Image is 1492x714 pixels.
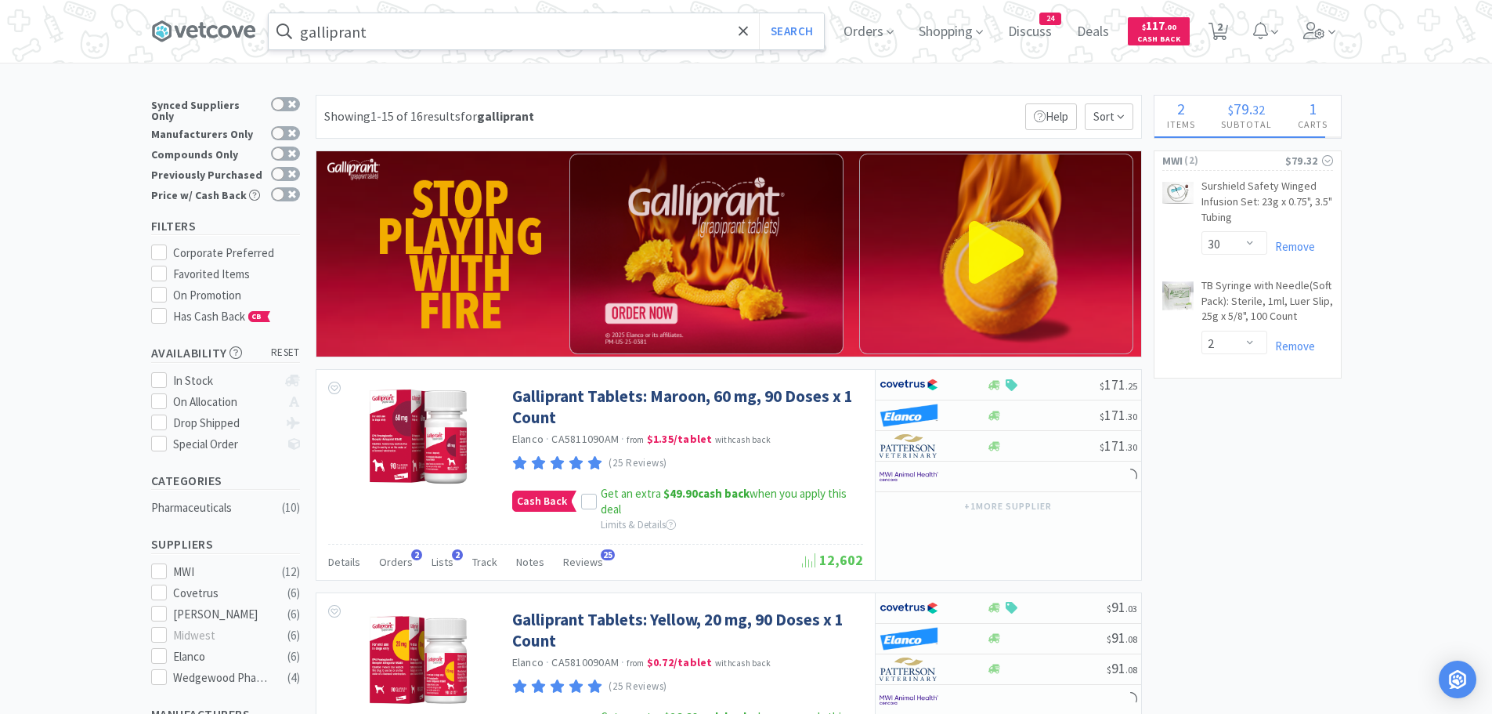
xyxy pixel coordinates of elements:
[461,108,534,124] span: for
[569,154,844,354] img: galliprant_vb_contentv2.png
[1125,380,1137,392] span: . 25
[324,107,534,127] div: Showing 1-15 of 16 results
[316,151,1141,357] img: 40c9098be0884d4b98675f96ea22b47b_197.png
[563,555,603,569] span: Reviews
[1107,633,1111,645] span: $
[472,555,497,569] span: Track
[647,432,713,446] strong: $1.35 / tablet
[1100,437,1137,455] span: 171
[715,434,771,445] span: with cash back
[173,414,277,433] div: Drop Shipped
[1100,411,1104,422] span: $
[609,679,667,695] p: (25 Reviews)
[1201,278,1333,331] a: TB Syringe with Needle(Soft Pack): Sterile, 1ml, Luer Slip, 25g x 5/8", 100 Count
[663,486,698,501] span: $49.90
[411,549,422,560] span: 2
[173,647,270,666] div: Elanco
[1183,153,1284,169] span: ( 2 )
[1085,103,1133,130] span: Sort
[151,498,278,517] div: Pharmaceuticals
[880,627,938,651] img: cad21a4972ff45d6bc147a678ad455e5
[880,688,938,712] img: f6b2451649754179b5b4e0c70c3f7cb0_2.png
[173,605,270,624] div: [PERSON_NAME]
[601,549,615,560] span: 25
[1137,35,1180,45] span: Cash Back
[173,563,270,582] div: MWI
[1285,117,1341,132] h4: Carts
[601,518,676,531] span: Limits & Details
[1252,102,1265,118] span: 32
[287,626,300,645] div: ( 6 )
[151,126,263,140] div: Manufacturers Only
[1125,633,1137,645] span: . 08
[1107,603,1111,614] span: $
[173,371,277,390] div: In Stock
[151,187,263,201] div: Price w/ Cash Back
[151,344,300,362] h5: Availability
[1107,629,1137,647] span: 91
[880,373,938,397] img: 77fca1acd8b6420a9015268ca798ef17_1.png
[452,549,463,560] span: 2
[1107,659,1137,677] span: 91
[151,167,263,180] div: Previously Purchased
[1142,22,1146,32] span: $
[173,244,300,263] div: Corporate Preferred
[1162,152,1183,169] span: MWI
[1309,99,1317,118] span: 1
[1267,239,1315,254] a: Remove
[151,147,263,160] div: Compounds Only
[1208,117,1285,132] h4: Subtotal
[1285,152,1333,169] div: $79.32
[287,605,300,624] div: ( 6 )
[1162,281,1194,310] img: 81b66c5b51c5484ea766d369f21182ad_10559.png
[647,655,713,669] strong: $0.72 / tablet
[1071,25,1115,39] a: Deals
[880,658,938,681] img: f5e969b455434c6296c6d81ef179fa71_3.png
[269,13,824,49] input: Search by item, sku, manufacturer, ingredient, size...
[173,286,300,305] div: On Promotion
[601,486,847,516] span: Get an extra when you apply this deal
[328,555,360,569] span: Details
[367,609,469,711] img: d428ef9c4be543ff8609e03ae69b63f5_573359.jpg
[512,432,544,446] a: Elanco
[1107,598,1137,616] span: 91
[880,404,938,427] img: cad21a4972ff45d6bc147a678ad455e5
[621,432,624,446] span: ·
[1439,661,1476,698] div: Open Intercom Messenger
[956,495,1059,517] button: +1more supplier
[1234,99,1249,118] span: 79
[1267,339,1315,353] a: Remove
[379,555,413,569] span: Orders
[173,435,277,454] div: Special Order
[1100,406,1137,424] span: 171
[546,432,549,446] span: ·
[880,465,938,488] img: f6b2451649754179b5b4e0c70c3f7cb0_2.png
[1142,18,1176,33] span: 117
[1025,103,1077,130] p: Help
[151,217,300,235] h5: Filters
[173,669,270,687] div: Wedgewood Pharmacy
[715,658,771,669] span: with cash back
[1125,664,1137,676] span: . 08
[1208,101,1285,117] div: .
[1100,441,1104,453] span: $
[1125,441,1137,453] span: . 30
[173,584,270,603] div: Covetrus
[287,647,300,666] div: ( 6 )
[663,486,750,501] strong: cash back
[151,97,263,121] div: Synced Suppliers Only
[551,432,619,446] span: CA5811090AM
[249,312,265,321] span: CB
[551,655,619,669] span: CA5810090AM
[271,345,300,361] span: reset
[609,455,667,472] p: (25 Reviews)
[516,555,544,569] span: Notes
[287,584,300,603] div: ( 6 )
[282,563,300,582] div: ( 12 )
[1125,603,1137,614] span: . 03
[1154,117,1208,132] h4: Items
[512,609,859,652] a: Galliprant Tablets: Yellow, 20 mg, 90 Doses x 1 Count
[173,265,300,284] div: Favorited Items
[1100,380,1104,392] span: $
[432,555,453,569] span: Lists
